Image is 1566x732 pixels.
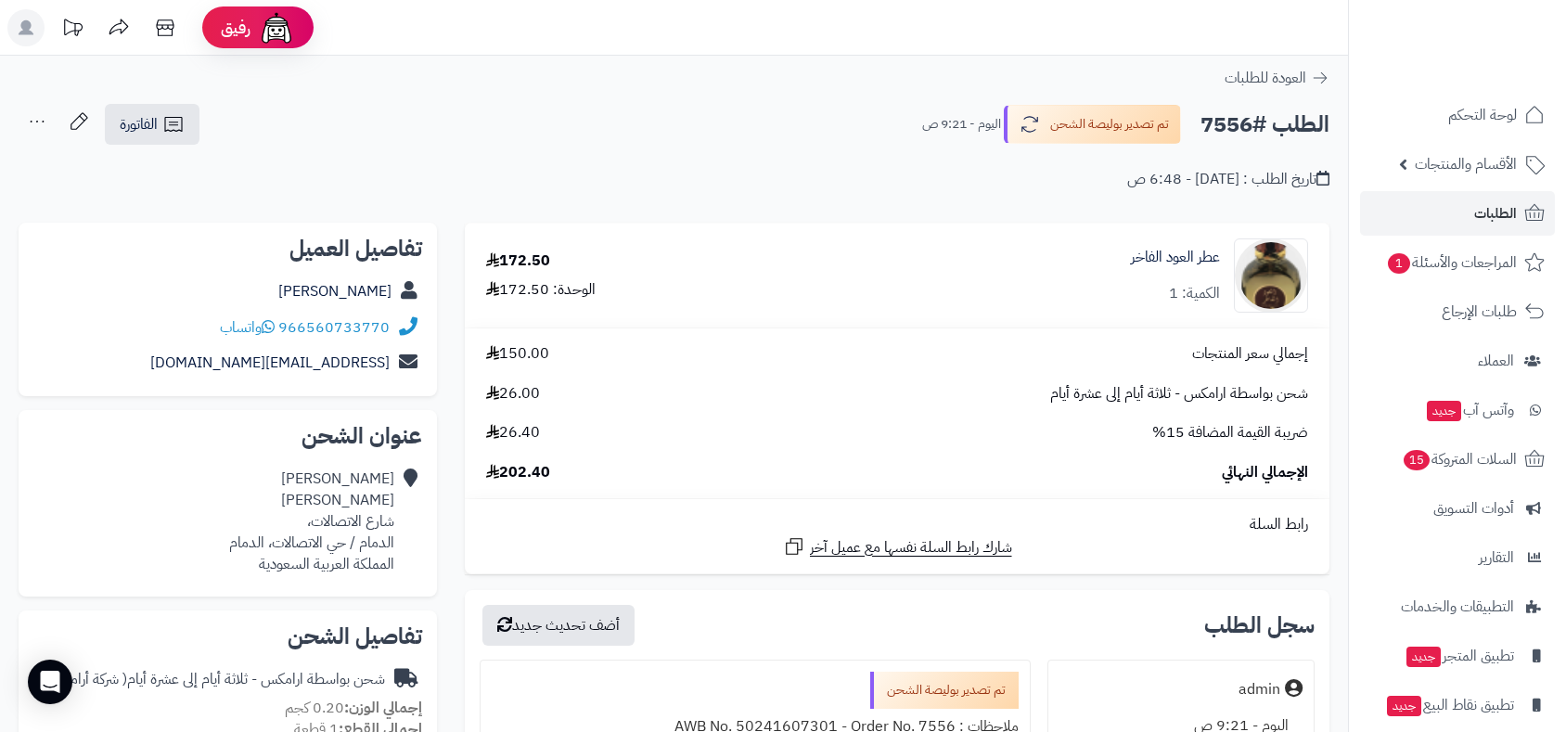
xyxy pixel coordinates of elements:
[486,422,540,443] span: 26.40
[482,605,635,646] button: أضف تحديث جديد
[49,9,96,51] a: تحديثات المنصة
[1152,422,1308,443] span: ضريبة القيمة المضافة 15%
[1442,299,1517,325] span: طلبات الإرجاع
[1360,289,1555,334] a: طلبات الإرجاع
[1004,105,1181,144] button: تم تصدير بوليصة الشحن
[1403,449,1430,470] span: 15
[120,113,158,135] span: الفاتورة
[33,238,422,260] h2: تفاصيل العميل
[1479,545,1514,571] span: التقارير
[1360,191,1555,236] a: الطلبات
[1425,397,1514,423] span: وآتس آب
[220,316,275,339] a: واتساب
[38,669,385,690] div: شحن بواسطة ارامكس - ثلاثة أيام إلى عشرة أيام
[105,104,199,145] a: الفاتورة
[810,537,1012,559] span: شارك رابط السلة نفسها مع عميل آخر
[486,462,550,483] span: 202.40
[486,343,549,365] span: 150.00
[783,535,1012,559] a: شارك رابط السلة نفسها مع عميل آخر
[1225,67,1329,89] a: العودة للطلبات
[285,697,422,719] small: 0.20 كجم
[1360,584,1555,629] a: التطبيقات والخدمات
[1360,339,1555,383] a: العملاء
[1360,634,1555,678] a: تطبيق المتجرجديد
[1200,106,1329,144] h2: الطلب #7556
[1222,462,1308,483] span: الإجمالي النهائي
[922,115,1001,134] small: اليوم - 9:21 ص
[1360,437,1555,482] a: السلات المتروكة15
[1239,679,1280,700] div: admin
[1427,401,1461,421] span: جديد
[1169,283,1220,304] div: الكمية: 1
[1448,102,1517,128] span: لوحة التحكم
[1127,169,1329,190] div: تاريخ الطلب : [DATE] - 6:48 ص
[1385,692,1514,718] span: تطبيق نقاط البيع
[1405,643,1514,669] span: تطبيق المتجر
[870,672,1019,709] div: تم تصدير بوليصة الشحن
[1235,238,1307,313] img: 548cd9b781360a9644500b7e80d2e1289f0-90x90.png
[1406,647,1441,667] span: جديد
[33,625,422,648] h2: تفاصيل الشحن
[1387,252,1410,274] span: 1
[1360,486,1555,531] a: أدوات التسويق
[472,514,1322,535] div: رابط السلة
[1204,614,1315,636] h3: سجل الطلب
[150,352,390,374] a: [EMAIL_ADDRESS][DOMAIN_NAME]
[1131,247,1220,268] a: عطر العود الفاخر
[1192,343,1308,365] span: إجمالي سعر المنتجات
[486,279,596,301] div: الوحدة: 172.50
[1360,388,1555,432] a: وآتس آبجديد
[1360,240,1555,285] a: المراجعات والأسئلة1
[1401,594,1514,620] span: التطبيقات والخدمات
[1050,383,1308,405] span: شحن بواسطة ارامكس - ثلاثة أيام إلى عشرة أيام
[33,425,422,447] h2: عنوان الشحن
[1360,683,1555,727] a: تطبيق نقاط البيعجديد
[1474,200,1517,226] span: الطلبات
[1433,495,1514,521] span: أدوات التسويق
[258,9,295,46] img: ai-face.png
[1386,250,1517,276] span: المراجعات والأسئلة
[1478,348,1514,374] span: العملاء
[1387,696,1421,716] span: جديد
[1225,67,1306,89] span: العودة للطلبات
[1360,535,1555,580] a: التقارير
[38,668,127,690] span: ( شركة أرامكس )
[486,250,550,272] div: 172.50
[344,697,422,719] strong: إجمالي الوزن:
[278,280,391,302] a: [PERSON_NAME]
[229,469,394,574] div: [PERSON_NAME] [PERSON_NAME] شارع الاتصالات، الدمام / حي الاتصالات، الدمام المملكة العربية السعودية
[278,316,390,339] a: 966560733770
[221,17,250,39] span: رفيق
[1360,93,1555,137] a: لوحة التحكم
[1415,151,1517,177] span: الأقسام والمنتجات
[1440,37,1548,76] img: logo-2.png
[28,660,72,704] div: Open Intercom Messenger
[486,383,540,405] span: 26.00
[1402,446,1517,472] span: السلات المتروكة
